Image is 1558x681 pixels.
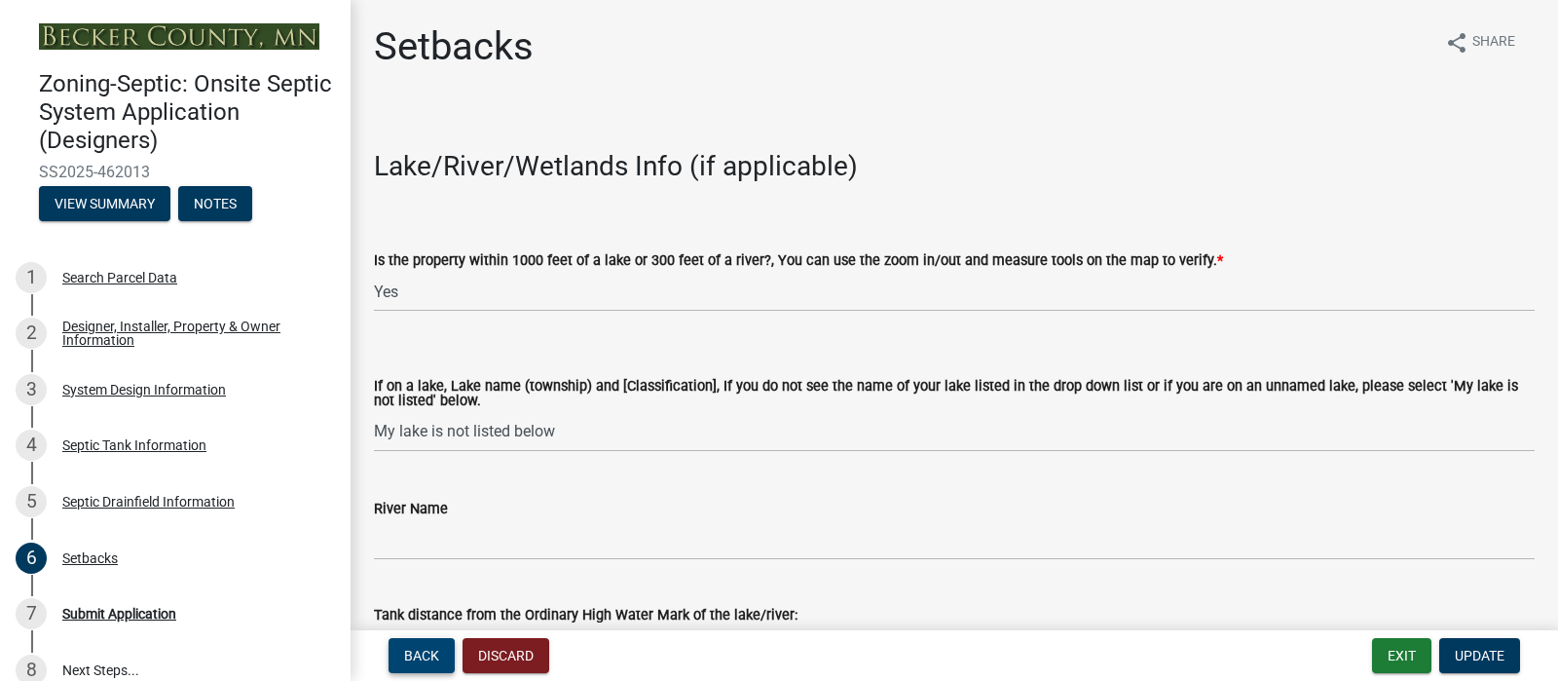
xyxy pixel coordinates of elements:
[62,438,206,452] div: Septic Tank Information
[16,430,47,461] div: 4
[16,486,47,517] div: 5
[389,638,455,673] button: Back
[62,607,176,621] div: Submit Application
[16,374,47,405] div: 3
[1445,31,1468,55] i: share
[1455,648,1504,663] span: Update
[16,318,47,349] div: 2
[404,648,439,663] span: Back
[39,197,170,212] wm-modal-confirm: Summary
[39,163,312,181] span: SS2025-462013
[1372,638,1431,673] button: Exit
[374,23,534,70] h1: Setbacks
[374,254,1223,268] label: Is the property within 1000 feet of a lake or 300 feet of a river?, You can use the zoom in/out a...
[39,23,319,50] img: Becker County, Minnesota
[374,150,1535,183] h3: Lake/River/Wetlands Info (if applicable)
[62,383,226,397] div: System Design Information
[62,551,118,565] div: Setbacks
[463,638,549,673] button: Discard
[39,186,170,221] button: View Summary
[1439,638,1520,673] button: Update
[1429,23,1531,61] button: shareShare
[62,271,177,284] div: Search Parcel Data
[16,543,47,574] div: 6
[374,503,448,516] label: River Name
[1472,31,1515,55] span: Share
[16,262,47,293] div: 1
[62,495,235,509] div: Septic Drainfield Information
[178,197,252,212] wm-modal-confirm: Notes
[39,70,335,154] h4: Zoning-Septic: Onsite Septic System Application (Designers)
[62,320,319,347] div: Designer, Installer, Property & Owner Information
[178,186,252,221] button: Notes
[374,380,1535,408] label: If on a lake, Lake name (township) and [Classification], If you do not see the name of your lake ...
[16,598,47,629] div: 7
[374,609,798,623] label: Tank distance from the Ordinary High Water Mark of the lake/river:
